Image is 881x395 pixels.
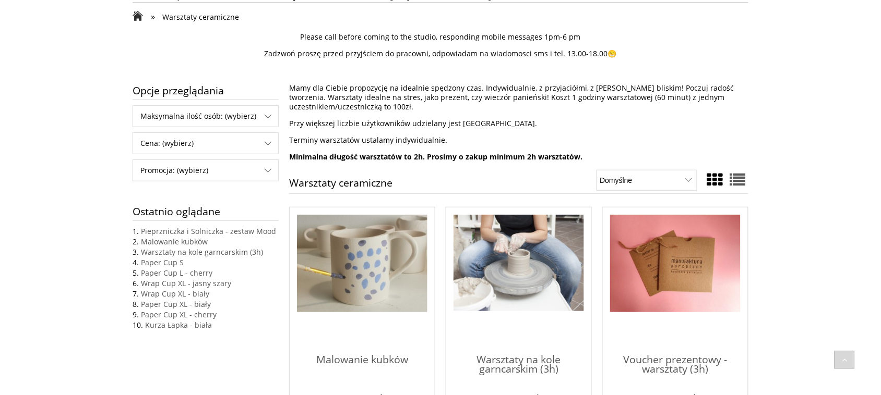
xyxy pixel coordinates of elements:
[454,345,584,386] a: Warsztaty na kole garncarskim (3h)
[145,320,212,330] a: Kurza Łapka - biała
[133,49,748,58] p: Zadzwoń proszę przed przyjściem do pracowni, odpowiadam na wiadomosci sms i tel. 13.00-18.00😁
[289,152,582,162] strong: Minimalna długość warsztatów to 2h. Prosimy o zakup minimum 2h warsztatów.
[297,215,427,345] a: Przejdź do produktu Malowanie kubków
[289,83,748,112] p: Mamy dla Ciebie propozycję na idealnie spędzony czas. Indywidualnie, z przyjaciółmi, z [PERSON_NA...
[297,345,427,386] a: Malowanie kubków
[610,215,741,345] a: Przejdź do produktu Voucher prezentowy - warsztaty (3h)
[610,345,741,376] span: Voucher prezentowy - warsztaty (3h)
[133,160,278,181] span: Promocja: (wybierz)
[133,159,279,181] div: Filtruj
[297,215,427,313] img: Malowanie kubków
[454,215,584,345] a: Przejdź do produktu Warsztaty na kole garncarskim (3h)
[162,12,239,22] span: Warsztaty ceramiczne
[610,345,741,386] a: Voucher prezentowy - warsztaty (3h)
[133,32,748,42] p: Please call before coming to the studio, responding mobile messages 1pm-6 pm
[141,268,212,278] a: Paper Cup L - cherry
[141,310,217,319] a: Paper Cup XL - cherry
[454,215,584,312] img: Warsztaty na kole garncarskim (3h)
[610,215,741,313] img: Voucher prezentowy - warsztaty (3h)
[141,289,209,299] a: Wrap Cup XL - biały
[289,178,392,193] h1: Warsztaty ceramiczne
[133,133,278,154] span: Cena: (wybierz)
[133,202,279,220] span: Ostatnio oglądane
[133,132,279,154] div: Filtruj
[289,135,748,145] p: Terminy warsztatów ustalamy indywidualnie.
[597,170,697,191] select: Sortuj wg
[133,105,279,127] div: Filtruj
[454,345,584,376] span: Warsztaty na kole garncarskim (3h)
[707,169,723,190] a: Widok ze zdjęciem
[141,247,263,257] a: Warsztaty na kole garncarskim (3h)
[133,81,279,100] span: Opcje przeglądania
[297,345,427,376] span: Malowanie kubków
[141,226,276,236] a: Pieprzniczka i Solniczka - zestaw Mood
[141,299,211,309] a: Paper Cup XL - biały
[151,10,155,22] span: »
[141,257,184,267] a: Paper Cup S
[133,106,278,127] span: Maksymalna ilość osób: (wybierz)
[141,237,208,246] a: Malowanie kubków
[141,278,231,288] a: Wrap Cup XL - jasny szary
[730,169,746,190] a: Widok pełny
[289,119,748,128] p: Przy większej liczbie użytkowników udzielany jest [GEOGRAPHIC_DATA].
